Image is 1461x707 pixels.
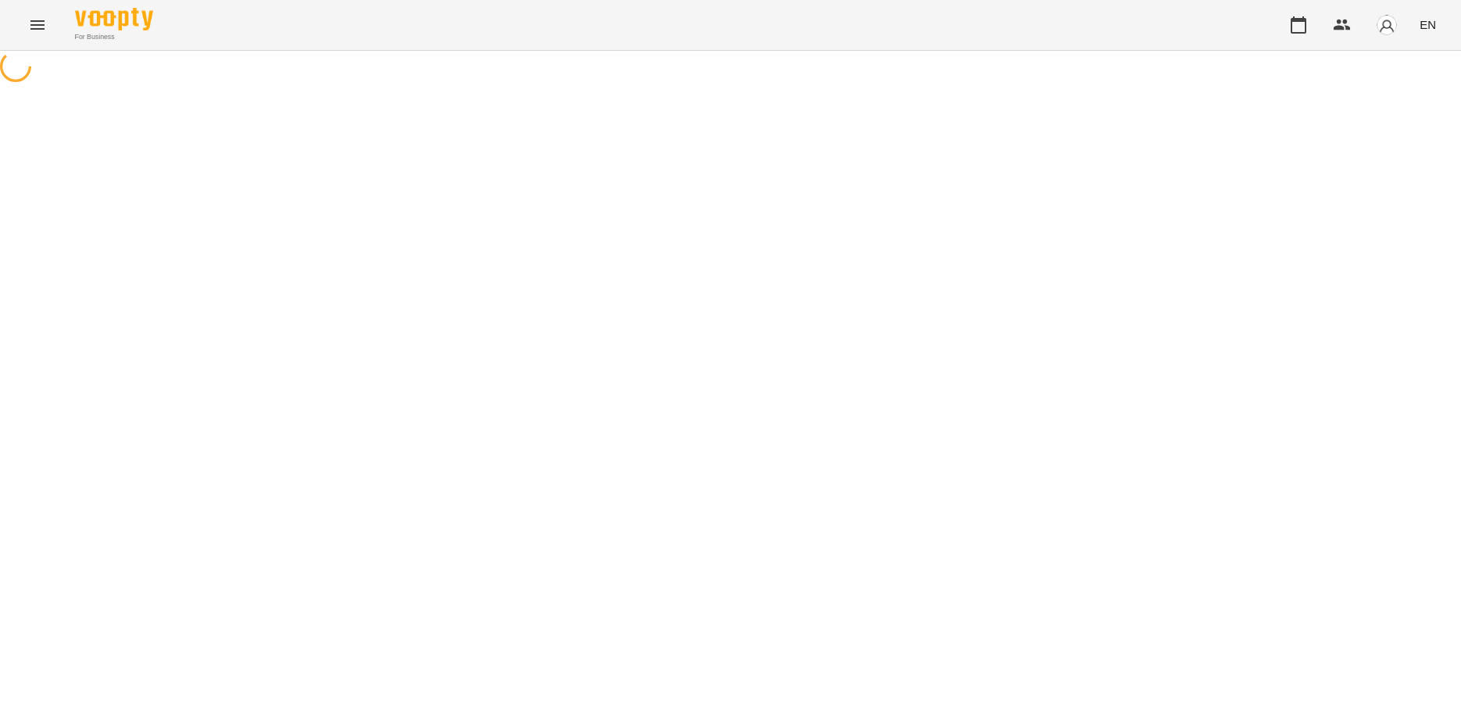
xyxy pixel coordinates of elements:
img: avatar_s.png [1376,14,1398,36]
button: Menu [19,6,56,44]
button: EN [1413,10,1442,39]
img: Voopty Logo [75,8,153,30]
span: For Business [75,32,153,42]
span: EN [1420,16,1436,33]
